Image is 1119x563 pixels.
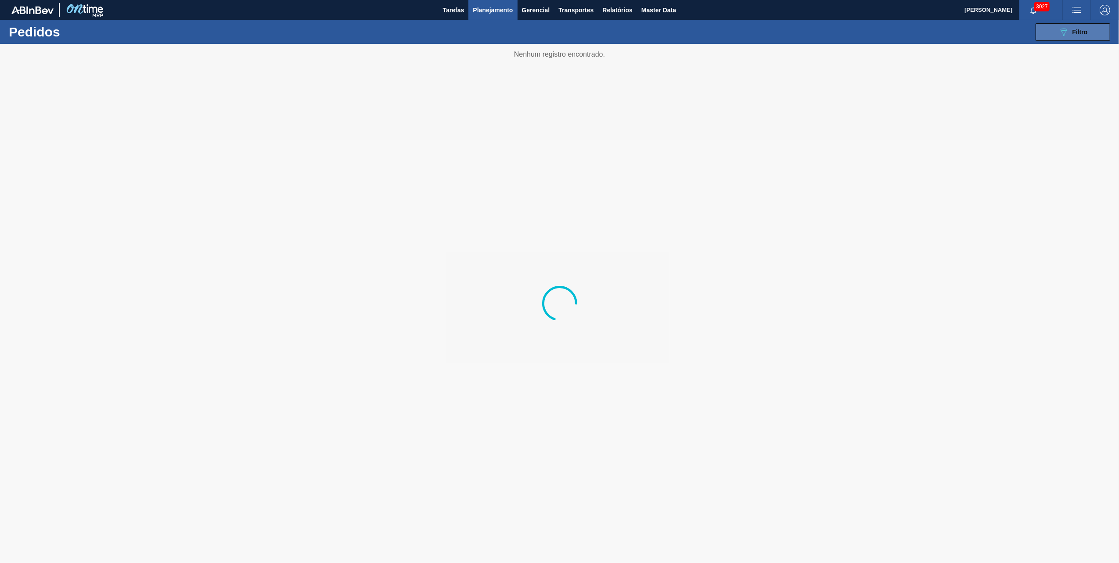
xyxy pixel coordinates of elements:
[558,5,594,15] span: Transportes
[1100,5,1110,15] img: Logout
[522,5,550,15] span: Gerencial
[1019,4,1047,16] button: Notificações
[11,6,54,14] img: TNhmsLtSVTkK8tSr43FrP2fwEKptu5GPRR3wAAAABJRU5ErkJggg==
[1072,5,1082,15] img: userActions
[473,5,513,15] span: Planejamento
[1036,23,1110,41] button: Filtro
[602,5,632,15] span: Relatórios
[1072,29,1088,36] span: Filtro
[443,5,464,15] span: Tarefas
[9,27,145,37] h1: Pedidos
[641,5,676,15] span: Master Data
[1034,2,1050,11] span: 3027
